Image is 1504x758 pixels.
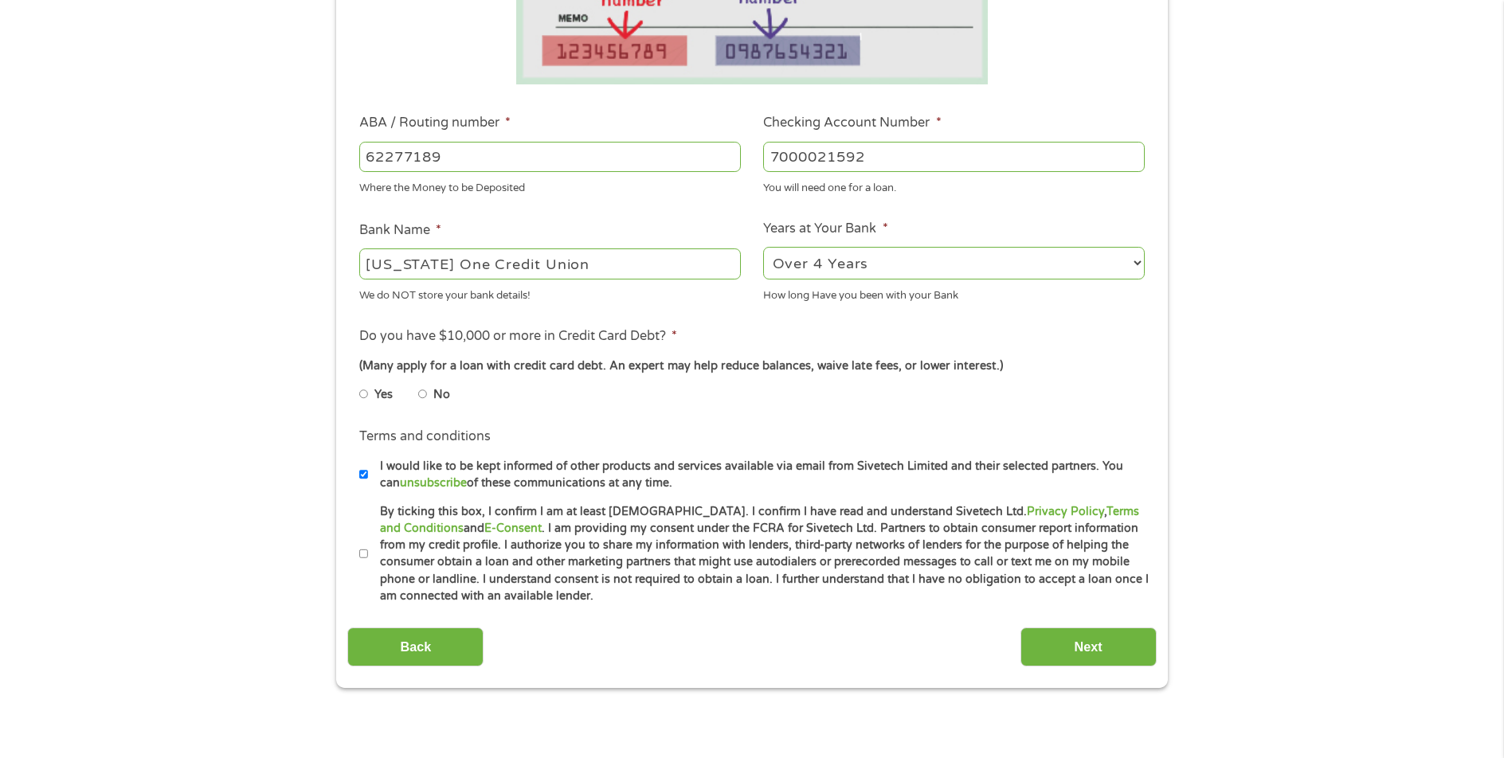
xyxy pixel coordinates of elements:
a: E-Consent [484,522,542,535]
label: ABA / Routing number [359,115,511,131]
input: Next [1020,627,1157,666]
div: Where the Money to be Deposited [359,175,741,197]
label: I would like to be kept informed of other products and services available via email from Sivetech... [368,458,1150,492]
div: How long Have you been with your Bank [763,282,1145,303]
label: Terms and conditions [359,428,491,445]
a: Terms and Conditions [380,505,1139,535]
input: 263177916 [359,142,741,172]
div: We do NOT store your bank details! [359,282,741,303]
input: 345634636 [763,142,1145,172]
a: Privacy Policy [1027,505,1104,518]
div: You will need one for a loan. [763,175,1145,197]
a: unsubscribe [400,476,467,490]
label: Yes [374,386,393,404]
label: Do you have $10,000 or more in Credit Card Debt? [359,328,677,345]
label: Checking Account Number [763,115,941,131]
label: No [433,386,450,404]
input: Back [347,627,484,666]
div: (Many apply for a loan with credit card debt. An expert may help reduce balances, waive late fees... [359,358,1145,375]
label: Bank Name [359,222,441,239]
label: Years at Your Bank [763,221,887,237]
label: By ticking this box, I confirm I am at least [DEMOGRAPHIC_DATA]. I confirm I have read and unders... [368,503,1150,605]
